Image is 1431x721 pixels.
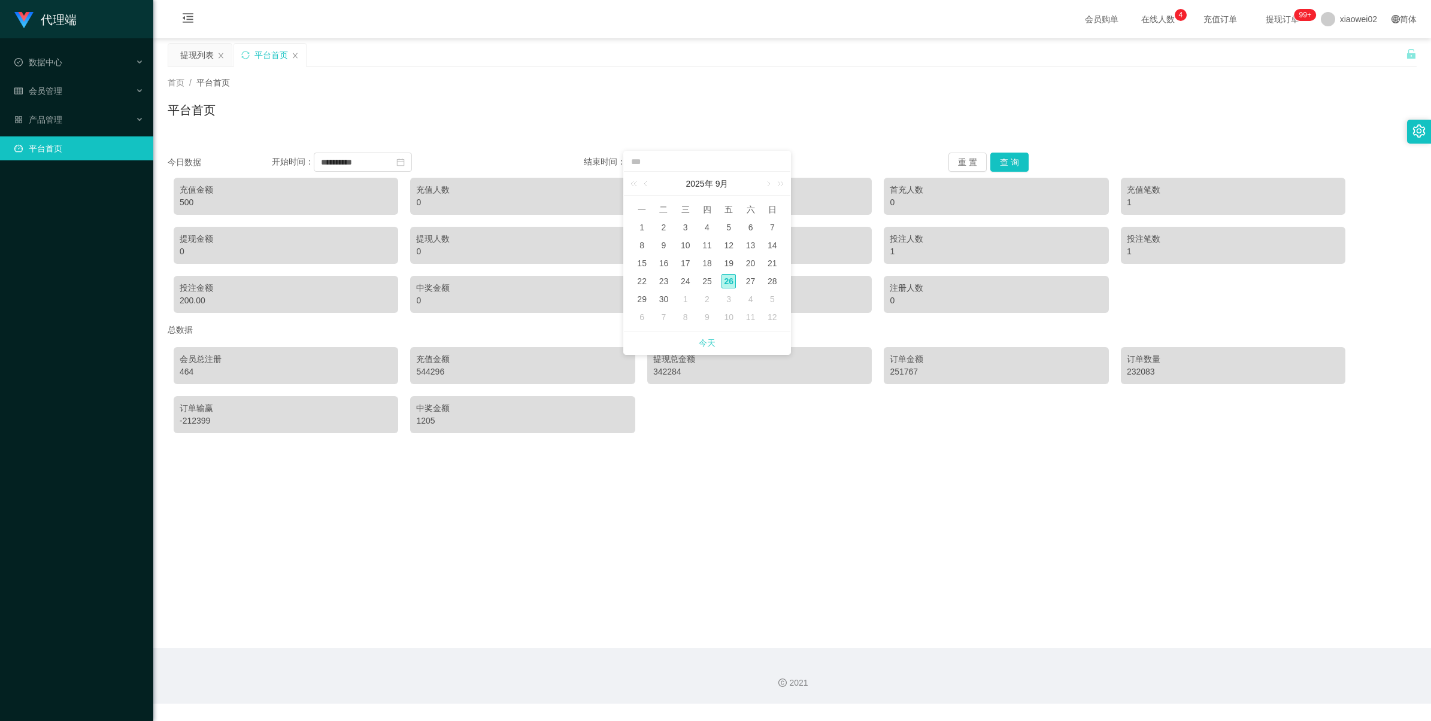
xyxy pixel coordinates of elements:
[416,245,629,258] div: 0
[721,292,736,306] div: 3
[890,196,1102,209] div: 0
[675,290,696,308] td: 2025年10月1日
[721,256,736,270] div: 19
[765,220,780,235] div: 7
[656,256,671,270] div: 16
[744,292,758,306] div: 4
[631,290,653,308] td: 2025年9月29日
[653,254,674,272] td: 2025年9月16日
[685,172,714,196] a: 2025年
[700,220,714,235] div: 4
[762,236,783,254] td: 2025年9月14日
[744,310,758,324] div: 11
[628,172,644,196] a: 上一年 (Control键加左方向键)
[675,204,696,215] span: 三
[765,256,780,270] div: 21
[653,236,674,254] td: 2025年9月9日
[254,44,288,66] div: 平台首页
[739,308,761,326] td: 2025年10月11日
[653,204,674,215] span: 二
[678,310,693,324] div: 8
[653,200,674,218] th: 周二
[631,236,653,254] td: 2025年9月8日
[890,353,1102,366] div: 订单金额
[696,204,718,215] span: 四
[180,282,392,294] div: 投注金额
[631,272,653,290] td: 2025年9月22日
[744,274,758,288] div: 27
[744,238,758,252] div: 13
[416,282,629,294] div: 中奖金额
[744,220,758,235] div: 6
[1127,366,1339,378] div: 232083
[180,184,392,196] div: 充值金额
[180,44,214,66] div: 提现列表
[416,233,629,245] div: 提现人数
[1391,15,1400,23] i: 图标: global
[635,220,649,235] div: 1
[217,52,225,59] i: 图标: close
[675,272,696,290] td: 2025年9月24日
[765,292,780,306] div: 5
[656,238,671,252] div: 9
[890,282,1102,294] div: 注册人数
[700,310,714,324] div: 9
[631,200,653,218] th: 周一
[631,204,653,215] span: 一
[762,204,783,215] span: 日
[675,236,696,254] td: 2025年9月10日
[1127,245,1339,258] div: 1
[696,236,718,254] td: 2025年9月11日
[696,272,718,290] td: 2025年9月25日
[168,319,1417,341] div: 总数据
[890,366,1102,378] div: 251767
[292,52,299,59] i: 图标: close
[180,366,392,378] div: 464
[762,254,783,272] td: 2025年9月21日
[180,415,392,427] div: -212399
[653,290,674,308] td: 2025年9月30日
[718,308,739,326] td: 2025年10月10日
[718,290,739,308] td: 2025年10月3日
[1127,233,1339,245] div: 投注笔数
[168,1,208,39] i: 图标: menu-fold
[678,220,693,235] div: 3
[416,184,629,196] div: 充值人数
[762,218,783,236] td: 2025年9月7日
[180,294,392,307] div: 200.00
[14,57,62,67] span: 数据中心
[675,254,696,272] td: 2025年9月17日
[714,172,730,196] a: 9月
[14,87,23,95] i: 图标: table
[890,184,1102,196] div: 首充人数
[14,86,62,96] span: 会员管理
[739,254,761,272] td: 2025年9月20日
[635,256,649,270] div: 15
[41,1,77,39] h1: 代理端
[416,415,629,427] div: 1205
[718,272,739,290] td: 2025年9月26日
[196,78,230,87] span: 平台首页
[14,12,34,29] img: logo.9652507e.png
[718,204,739,215] span: 五
[14,58,23,66] i: 图标: check-circle-o
[416,353,629,366] div: 充值金额
[653,272,674,290] td: 2025年9月23日
[700,238,714,252] div: 11
[1197,15,1243,23] span: 充值订单
[584,157,626,166] span: 结束时间：
[653,366,866,378] div: 342284
[890,245,1102,258] div: 1
[272,157,314,166] span: 开始时间：
[721,238,736,252] div: 12
[765,238,780,252] div: 14
[675,308,696,326] td: 2025年10月8日
[14,115,23,124] i: 图标: appstore-o
[718,236,739,254] td: 2025年9月12日
[163,677,1421,689] div: 2021
[653,353,866,366] div: 提现总金额
[678,238,693,252] div: 10
[416,366,629,378] div: 544296
[721,274,736,288] div: 26
[189,78,192,87] span: /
